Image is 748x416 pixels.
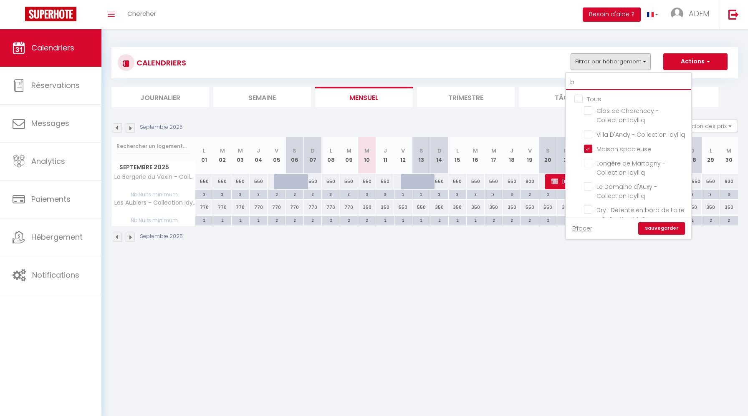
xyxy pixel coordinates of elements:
[503,137,521,174] th: 18
[430,216,448,224] div: 2
[268,190,285,198] div: 2
[330,147,332,155] abbr: L
[213,137,231,174] th: 02
[304,216,321,224] div: 2
[140,233,183,241] p: Septembre 2025
[419,147,423,155] abbr: S
[213,216,231,224] div: 2
[195,174,213,189] div: 550
[449,216,466,224] div: 2
[358,174,376,189] div: 550
[726,147,731,155] abbr: M
[293,147,296,155] abbr: S
[684,174,702,189] div: 550
[250,200,268,215] div: 770
[557,137,575,174] th: 21
[203,147,205,155] abbr: L
[31,232,83,242] span: Hébergement
[448,137,466,174] th: 15
[268,137,286,174] th: 05
[322,216,339,224] div: 2
[456,147,459,155] abbr: L
[322,190,339,198] div: 3
[394,200,412,215] div: 550
[596,159,665,177] span: Longère de Martagny - Collection Idylliq
[31,80,80,90] span: Réservations
[195,137,213,174] th: 01
[286,137,303,174] th: 06
[503,174,521,189] div: 550
[503,190,521,198] div: 3
[521,174,539,189] div: 800
[684,137,702,174] th: 28
[358,200,376,215] div: 350
[250,190,267,198] div: 3
[376,200,394,215] div: 350
[286,190,303,198] div: 2
[111,87,209,107] li: Journalier
[232,190,249,198] div: 3
[546,147,550,155] abbr: S
[702,174,720,189] div: 550
[112,190,195,199] span: Nb Nuits minimum
[467,216,484,224] div: 2
[364,147,369,155] abbr: M
[702,190,720,198] div: 3
[376,137,394,174] th: 11
[213,174,231,189] div: 550
[702,137,720,174] th: 29
[358,137,376,174] th: 10
[539,137,557,174] th: 20
[521,137,539,174] th: 19
[596,206,685,223] span: Dry · Détente en bord de Loire - Collection Idylliq
[322,174,340,189] div: 550
[689,8,709,19] span: ADEM
[728,9,739,20] img: logout
[539,216,557,224] div: 2
[394,190,412,198] div: 2
[430,200,448,215] div: 350
[485,200,503,215] div: 350
[564,147,568,155] abbr: D
[528,147,532,155] abbr: V
[467,137,485,174] th: 16
[322,137,340,174] th: 08
[376,216,394,224] div: 2
[417,87,515,107] li: Trimestre
[394,137,412,174] th: 12
[31,156,65,166] span: Analytics
[412,200,430,215] div: 550
[213,190,231,198] div: 3
[257,147,260,155] abbr: J
[638,222,685,235] a: Sauvegarder
[551,173,575,189] span: [PERSON_NAME]
[485,174,503,189] div: 550
[340,137,358,174] th: 09
[720,137,738,174] th: 30
[340,216,358,224] div: 2
[304,137,322,174] th: 07
[113,174,197,180] span: La Bergerie du Vexin - Collection Idylliq
[140,123,183,131] p: Septembre 2025
[521,216,538,224] div: 2
[286,216,303,224] div: 2
[596,183,657,200] span: Le Domaine d'Auxy - Collection Idylliq
[232,216,249,224] div: 2
[322,200,340,215] div: 770
[557,200,575,215] div: 350
[304,200,322,215] div: 770
[25,7,76,21] img: Super Booking
[571,53,651,70] button: Filtrer par hébergement
[315,87,413,107] li: Mensuel
[304,190,321,198] div: 3
[430,190,448,198] div: 3
[412,216,430,224] div: 2
[510,147,513,155] abbr: J
[311,147,315,155] abbr: D
[127,9,156,18] span: Chercher
[275,147,278,155] abbr: V
[565,72,692,240] div: Filtrer par hébergement
[112,216,195,225] span: Nb Nuits minimum
[671,8,683,20] img: ...
[238,147,243,155] abbr: M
